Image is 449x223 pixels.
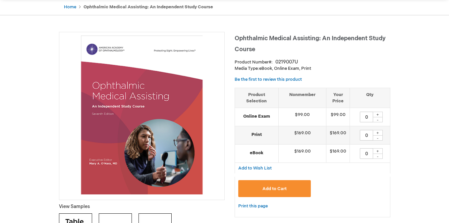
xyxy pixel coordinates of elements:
td: $169.00 [326,145,350,163]
a: Home [64,4,76,10]
strong: Product Number [235,59,273,65]
input: Qty [360,112,373,122]
th: Qty [350,88,390,108]
div: - [373,135,383,141]
span: Ophthalmic Medical Assisting: An Independent Study Course [235,35,386,53]
strong: Media Type: [235,66,259,71]
th: Nonmember [279,88,326,108]
button: Add to Cart [238,180,311,197]
span: Add to Cart [262,186,287,191]
td: $169.00 [279,126,326,145]
div: + [373,130,383,136]
img: Ophthalmic Medical Assisting: An Independent Study Course [63,36,221,194]
strong: Print [238,132,275,138]
div: - [373,117,383,122]
div: - [373,154,383,159]
div: + [373,112,383,117]
input: Qty [360,130,373,141]
td: $169.00 [326,126,350,145]
div: 0219007U [275,59,298,65]
strong: Online Exam [238,113,275,120]
strong: eBook [238,150,275,156]
th: Product Selection [235,88,279,108]
a: Be the first to review this product [235,77,302,82]
div: + [373,148,383,154]
td: $169.00 [279,145,326,163]
p: eBook, Online Exam, Print [235,65,390,72]
td: $99.00 [279,108,326,126]
th: Your Price [326,88,350,108]
input: Qty [360,148,373,159]
td: $99.00 [326,108,350,126]
strong: Ophthalmic Medical Assisting: An Independent Study Course [84,4,213,10]
a: Add to Wish List [238,165,272,171]
a: Print this page [238,202,268,210]
p: View Samples [59,203,225,210]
